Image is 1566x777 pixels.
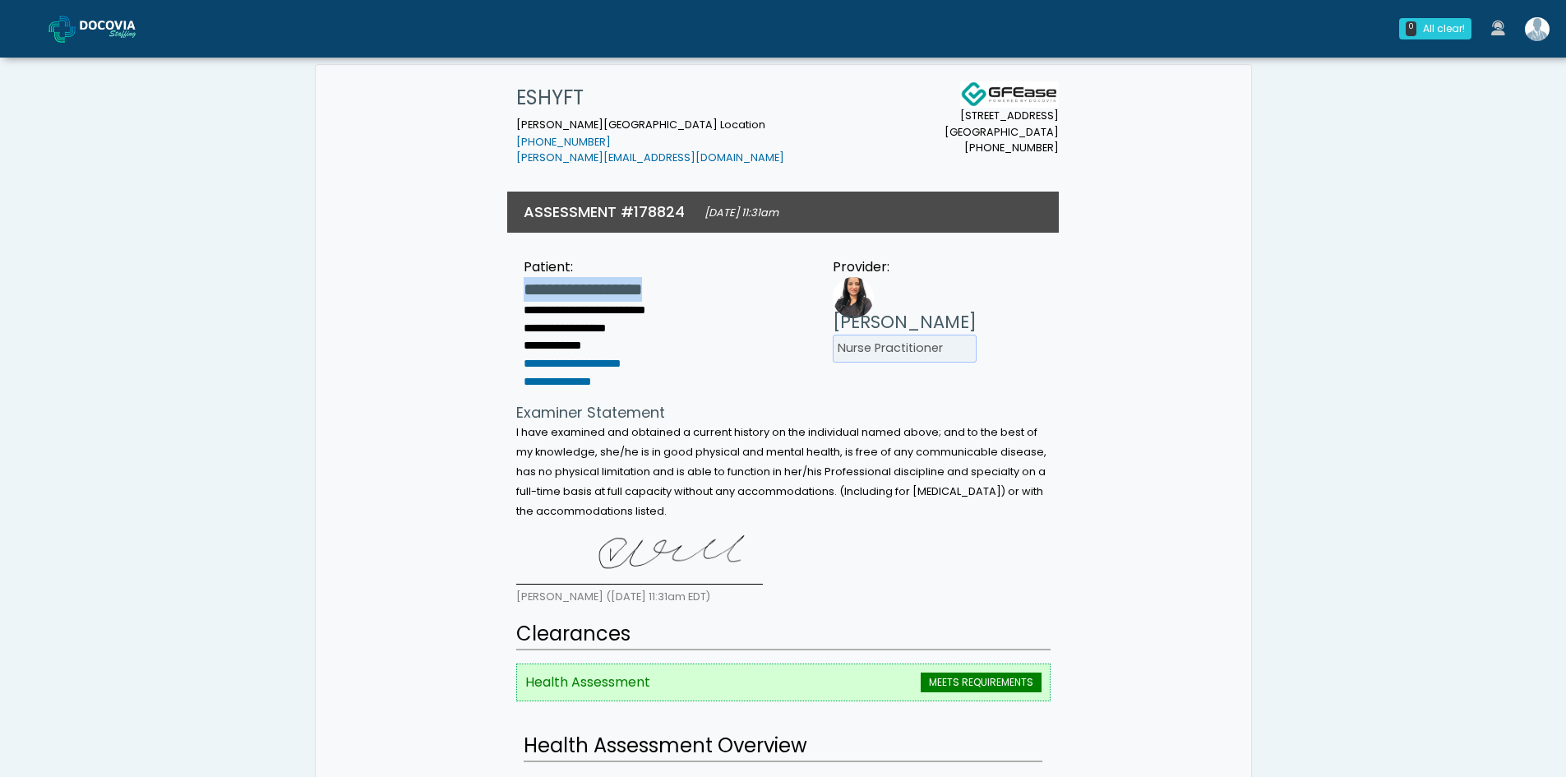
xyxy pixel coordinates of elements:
[516,404,1051,422] h4: Examiner Statement
[833,310,977,335] h3: [PERSON_NAME]
[516,135,611,149] a: [PHONE_NUMBER]
[833,277,874,318] img: Provider image
[516,590,710,604] small: [PERSON_NAME] ([DATE] 11:31am EDT)
[516,118,784,165] small: [PERSON_NAME][GEOGRAPHIC_DATA] Location
[516,619,1051,650] h2: Clearances
[13,7,62,56] button: Open LiveChat chat widget
[921,673,1042,692] span: MEETS REQUIREMENTS
[1423,21,1465,36] div: All clear!
[49,2,162,55] a: Docovia
[1525,17,1550,41] img: Shakerra Crippen
[80,21,162,37] img: Docovia
[516,425,1046,518] small: I have examined and obtained a current history on the individual named above; and to the best of ...
[516,527,763,585] img: NTiiAAAAAGSURBVAMA1cSdSfqhEToAAAAASUVORK5CYII=
[960,81,1059,108] img: Docovia Staffing Logo
[704,206,778,220] small: [DATE] 11:31am
[516,81,784,114] h1: ESHYFT
[524,731,1042,762] h2: Health Assessment Overview
[516,150,784,164] a: [PERSON_NAME][EMAIL_ADDRESS][DOMAIN_NAME]
[516,664,1051,701] li: Health Assessment
[1406,21,1416,36] div: 0
[945,108,1059,155] small: [STREET_ADDRESS] [GEOGRAPHIC_DATA] [PHONE_NUMBER]
[524,201,685,222] h3: ASSESSMENT #178824
[1389,12,1481,46] a: 0 All clear!
[49,16,76,43] img: Docovia
[524,257,675,277] div: Patient:
[833,335,977,363] li: Nurse Practitioner
[833,257,977,277] div: Provider:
